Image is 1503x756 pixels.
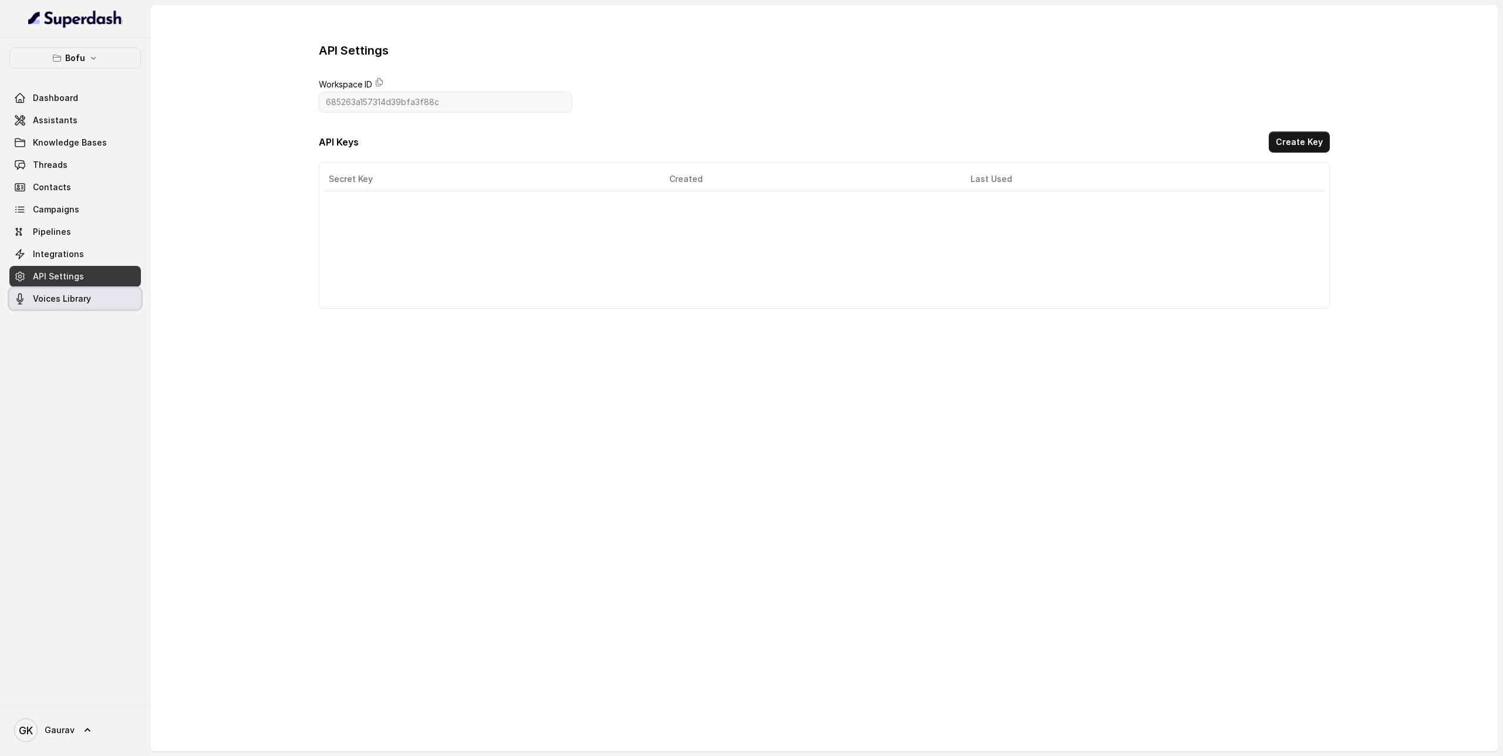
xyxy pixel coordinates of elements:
[9,87,141,109] a: Dashboard
[9,714,141,747] a: Gaurav
[324,167,660,191] th: Secret Key
[33,92,78,104] span: Dashboard
[33,293,91,305] span: Voices Library
[33,226,71,238] span: Pipelines
[33,181,71,193] span: Contacts
[961,167,1310,191] th: Last Used
[1269,131,1330,153] button: Create Key
[660,167,962,191] th: Created
[33,248,84,260] span: Integrations
[33,271,84,282] span: API Settings
[33,137,107,148] span: Knowledge Bases
[9,244,141,265] a: Integrations
[9,288,141,309] a: Voices Library
[9,48,141,69] button: Bofu
[319,77,372,92] label: Workspace ID
[33,204,79,215] span: Campaigns
[319,42,389,59] h3: API Settings
[9,177,141,198] a: Contacts
[65,51,85,65] p: Bofu
[33,159,68,171] span: Threads
[9,199,141,220] a: Campaigns
[9,154,141,176] a: Threads
[9,132,141,153] a: Knowledge Bases
[9,266,141,287] a: API Settings
[19,724,33,737] text: GK
[9,221,141,242] a: Pipelines
[33,114,77,126] span: Assistants
[45,724,75,736] span: Gaurav
[9,110,141,131] a: Assistants
[28,9,123,28] img: light.svg
[319,135,359,149] h3: API Keys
